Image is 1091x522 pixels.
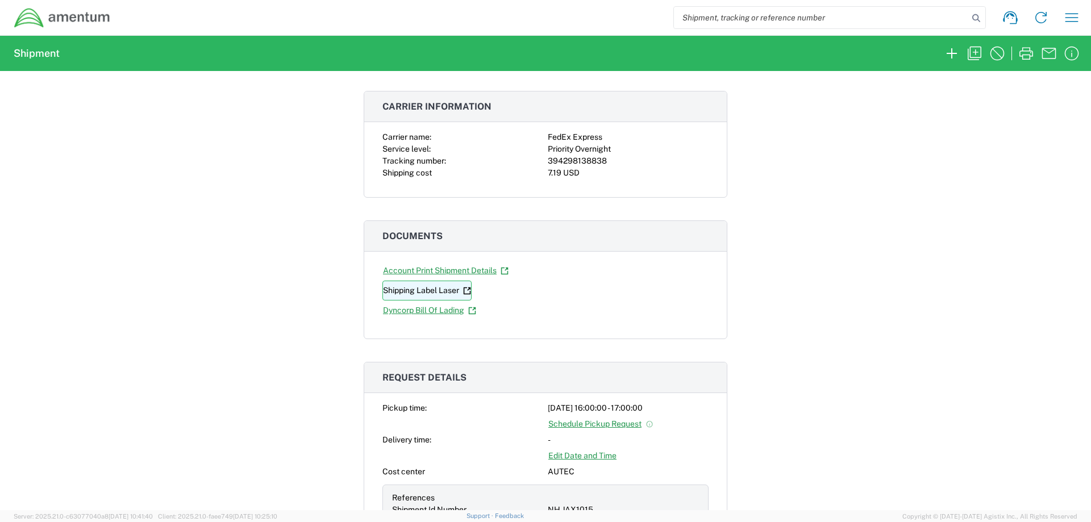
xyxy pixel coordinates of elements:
[109,513,153,520] span: [DATE] 10:41:40
[382,156,446,165] span: Tracking number:
[548,131,709,143] div: FedEx Express
[548,143,709,155] div: Priority Overnight
[548,446,617,466] a: Edit Date and Time
[392,493,435,502] span: References
[902,511,1077,521] span: Copyright © [DATE]-[DATE] Agistix Inc., All Rights Reserved
[14,47,60,60] h2: Shipment
[548,434,709,446] div: -
[548,414,654,434] a: Schedule Pickup Request
[382,435,431,444] span: Delivery time:
[674,7,968,28] input: Shipment, tracking or reference number
[467,512,495,519] a: Support
[382,467,425,476] span: Cost center
[14,513,153,520] span: Server: 2025.21.0-c63077040a8
[548,402,709,414] div: [DATE] 16:00:00 - 17:00:00
[495,512,524,519] a: Feedback
[548,504,699,516] div: NH JAX1015
[548,155,709,167] div: 394298138838
[392,504,543,516] div: Shipment Id Number
[548,466,709,478] div: AUTEC
[382,403,427,412] span: Pickup time:
[382,132,431,141] span: Carrier name:
[382,372,467,383] span: Request details
[382,144,431,153] span: Service level:
[14,7,111,28] img: dyncorp
[382,101,492,112] span: Carrier information
[233,513,277,520] span: [DATE] 10:25:10
[158,513,277,520] span: Client: 2025.21.0-faee749
[548,167,709,179] div: 7.19 USD
[382,281,472,300] a: Shipping Label Laser
[382,261,509,281] a: Account Print Shipment Details
[382,300,477,320] a: Dyncorp Bill Of Lading
[382,231,443,241] span: Documents
[382,168,432,177] span: Shipping cost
